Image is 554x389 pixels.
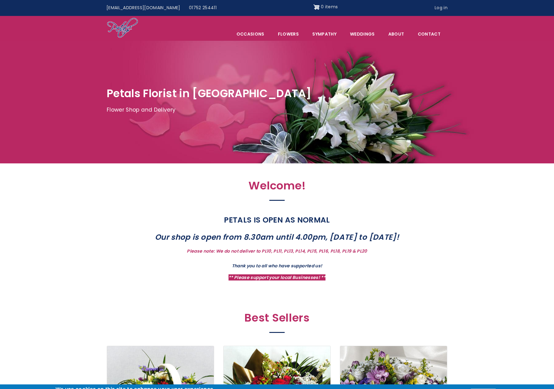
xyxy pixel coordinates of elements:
[314,2,320,12] img: Shopping cart
[187,248,367,254] strong: Please note: We do not deliver to PL10, PL11, PL13, PL14, PL15, PL16, PL18, PL19 & PL20
[232,263,322,269] strong: Thank you to all who have supported us!
[321,4,338,10] span: 0 items
[344,28,381,40] span: Weddings
[107,17,138,39] img: Home
[144,179,410,196] h2: Welcome!
[271,28,305,40] a: Flowers
[411,28,447,40] a: Contact
[314,2,338,12] a: Shopping cart 0 items
[229,274,325,280] strong: ** Please support your local Businesses! **
[224,215,330,225] strong: PETALS IS OPEN AS NORMAL
[107,105,447,115] p: Flower Shop and Delivery
[107,86,311,101] span: Petals Florist in [GEOGRAPHIC_DATA]
[230,28,271,40] span: Occasions
[102,2,185,14] a: [EMAIL_ADDRESS][DOMAIN_NAME]
[185,2,221,14] a: 01752 254411
[144,311,410,328] h2: Best Sellers
[155,232,399,242] strong: Our shop is open from 8.30am until 4.00pm, [DATE] to [DATE]!
[306,28,343,40] a: Sympathy
[430,2,452,14] a: Log in
[382,28,411,40] a: About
